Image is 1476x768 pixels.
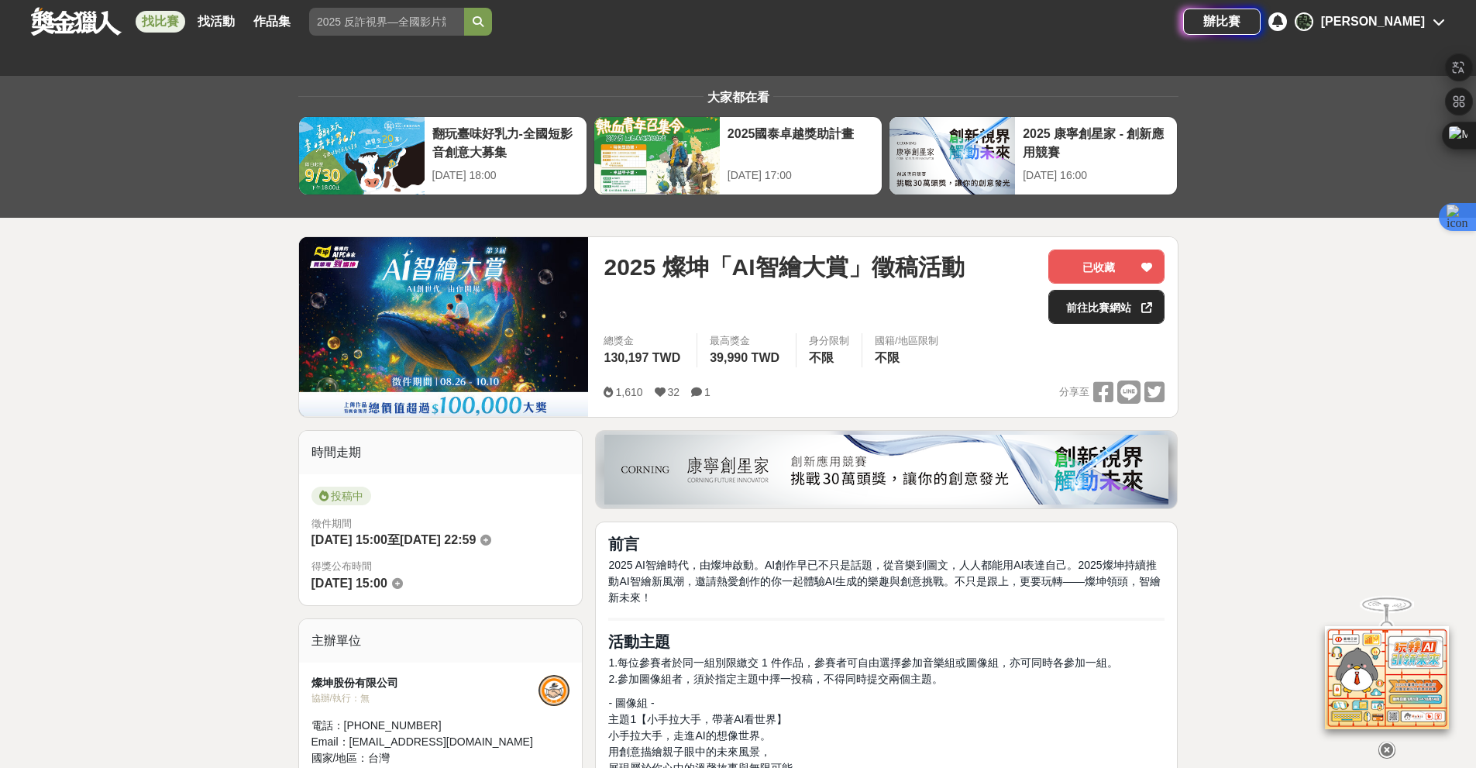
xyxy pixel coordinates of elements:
[704,91,773,104] span: 大家都在看
[368,752,390,764] span: 台灣
[593,116,883,195] a: 2025國泰卓越獎助計畫[DATE] 17:00
[311,559,570,574] span: 得獎公布時間
[432,167,579,184] div: [DATE] 18:00
[1048,250,1165,284] button: 已收藏
[728,167,874,184] div: [DATE] 17:00
[604,351,680,364] span: 130,197 TWD
[299,431,583,474] div: 時間走期
[1321,12,1425,31] div: [PERSON_NAME]
[298,116,587,195] a: 翻玩臺味好乳力-全國短影音創意大募集[DATE] 18:00
[809,333,849,349] div: 身分限制
[311,752,369,764] span: 國家/地區：
[710,351,779,364] span: 39,990 TWD
[311,675,539,691] div: 燦坤股份有限公司
[1023,167,1169,184] div: [DATE] 16:00
[311,718,539,734] div: 電話： [PHONE_NUMBER]
[1183,9,1261,35] a: 辦比賽
[604,435,1168,505] img: be6ed63e-7b41-4cb8-917a-a53bd949b1b4.png
[710,333,783,349] span: 最高獎金
[432,125,579,160] div: 翻玩臺味好乳力-全國短影音創意大募集
[875,333,938,349] div: 國籍/地區限制
[311,533,387,546] span: [DATE] 15:00
[191,11,241,33] a: 找活動
[604,250,964,284] span: 2025 燦坤「AI智繪大賞」徵稿活動
[668,386,680,398] span: 32
[311,691,539,705] div: 協辦/執行： 無
[608,713,787,725] span: 主題1【小手拉大手，帶著AI看世界】
[309,8,464,36] input: 2025 反詐視界—全國影片競賽
[608,729,770,742] span: 小手拉大手，走進AI的想像世界。
[387,533,400,546] span: 至
[608,633,670,650] strong: 活動主題
[400,533,476,546] span: [DATE] 22:59
[608,673,943,685] span: 2.參加圖像組者，須於指定主題中擇一投稿，不得同時提交兩個主題。
[299,237,589,416] img: Cover Image
[1023,125,1169,160] div: 2025 康寧創星家 - 創新應用競賽
[875,351,900,364] span: 不限
[311,487,371,505] span: 投稿中
[809,351,834,364] span: 不限
[311,734,539,750] div: Email： [EMAIL_ADDRESS][DOMAIN_NAME]
[608,746,771,758] span: 用創意描繪親子眼中的未來風景，
[728,125,874,160] div: 2025國泰卓越獎助計畫
[608,656,1117,669] span: 1.每位參賽者於同一組別限繳交 1 件作品，參賽者可自由選擇參加音樂組或圖像組，亦可同時各參加一組。
[1059,381,1089,404] span: 分享至
[1295,12,1313,31] div: 藍
[247,11,297,33] a: 作品集
[608,559,1160,604] span: 2025 AI智繪時代，由燦坤啟動。AI創作早已不只是話題，從音樂到圖文，人人都能用AI表達自己。2025燦坤持續推動AI智繪新風潮，邀請熱愛創作的你一起體驗AI生成的樂趣與創意挑戰。不只是跟上...
[311,577,387,590] span: [DATE] 15:00
[608,536,639,553] strong: 前言
[136,11,185,33] a: 找比賽
[704,386,710,398] span: 1
[615,386,642,398] span: 1,610
[1325,626,1449,729] img: d2146d9a-e6f6-4337-9592-8cefde37ba6b.png
[1048,290,1165,324] a: 前往比賽網站
[889,116,1178,195] a: 2025 康寧創星家 - 創新應用競賽[DATE] 16:00
[311,518,352,529] span: 徵件期間
[604,333,684,349] span: 總獎金
[299,619,583,663] div: 主辦單位
[608,697,654,709] span: - 圖像組 -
